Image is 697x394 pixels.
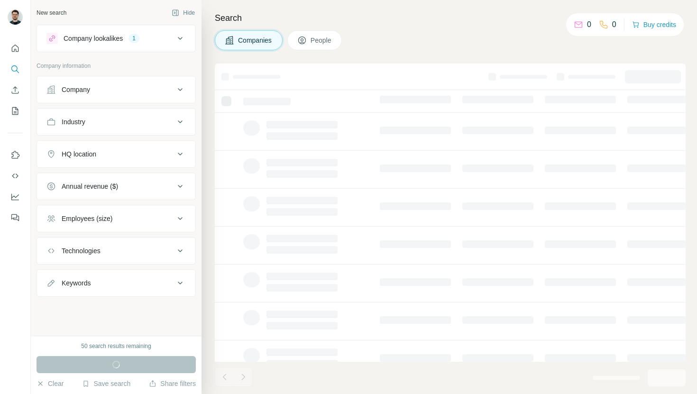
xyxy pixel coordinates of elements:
span: Companies [238,36,273,45]
button: Hide [165,6,202,20]
p: 0 [587,19,591,30]
p: Company information [37,62,196,70]
img: Avatar [8,9,23,25]
button: Buy credits [632,18,676,31]
button: Industry [37,110,195,133]
span: People [311,36,332,45]
button: Feedback [8,209,23,226]
button: Company lookalikes1 [37,27,195,50]
button: HQ location [37,143,195,165]
button: Clear [37,379,64,388]
div: Company [62,85,90,94]
div: Employees (size) [62,214,112,223]
button: Enrich CSV [8,82,23,99]
p: 0 [612,19,616,30]
div: 1 [128,34,139,43]
h4: Search [215,11,686,25]
button: Company [37,78,195,101]
button: Use Surfe API [8,167,23,184]
div: New search [37,9,66,17]
button: Use Surfe on LinkedIn [8,147,23,164]
div: Annual revenue ($) [62,182,118,191]
button: Employees (size) [37,207,195,230]
button: Share filters [149,379,196,388]
button: Keywords [37,272,195,294]
button: Technologies [37,239,195,262]
div: Keywords [62,278,91,288]
button: Quick start [8,40,23,57]
div: Industry [62,117,85,127]
div: Company lookalikes [64,34,123,43]
button: Annual revenue ($) [37,175,195,198]
div: 50 search results remaining [81,342,151,350]
button: Dashboard [8,188,23,205]
button: My lists [8,102,23,119]
div: HQ location [62,149,96,159]
button: Search [8,61,23,78]
button: Save search [82,379,130,388]
div: Technologies [62,246,101,256]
